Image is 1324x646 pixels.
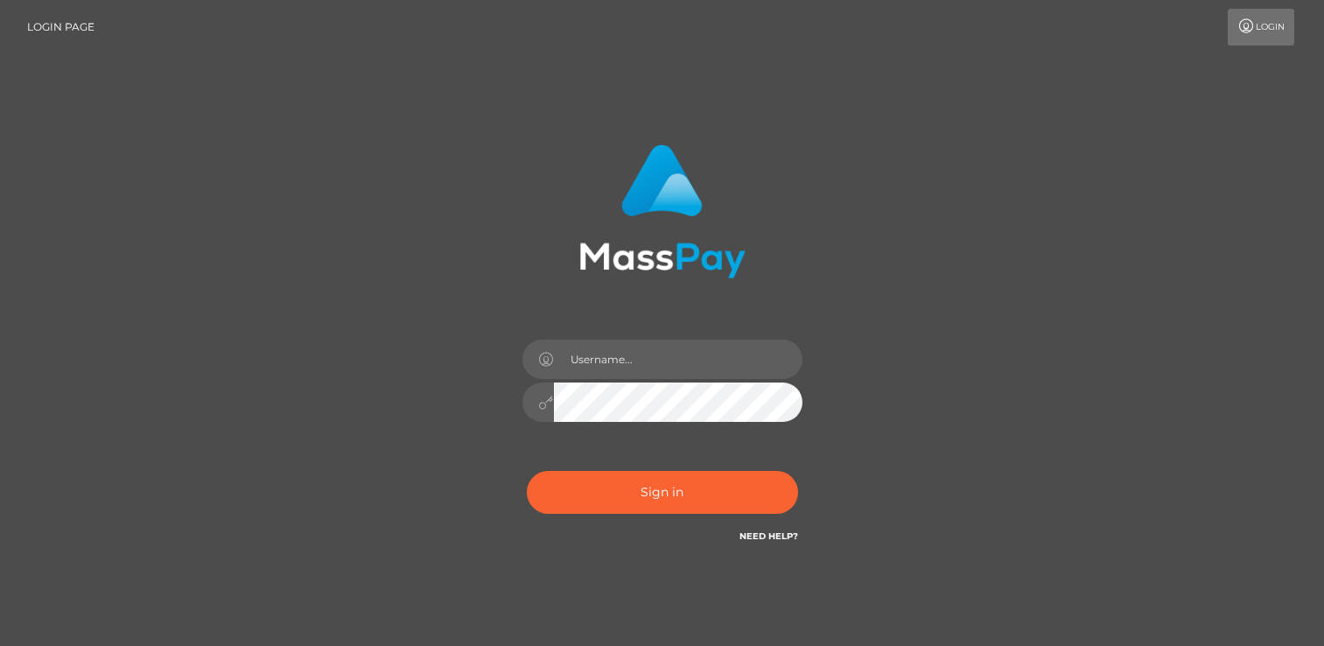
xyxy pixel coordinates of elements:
[27,9,95,46] a: Login Page
[739,530,798,542] a: Need Help?
[579,144,746,278] img: MassPay Login
[527,471,798,514] button: Sign in
[554,340,802,379] input: Username...
[1228,9,1294,46] a: Login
